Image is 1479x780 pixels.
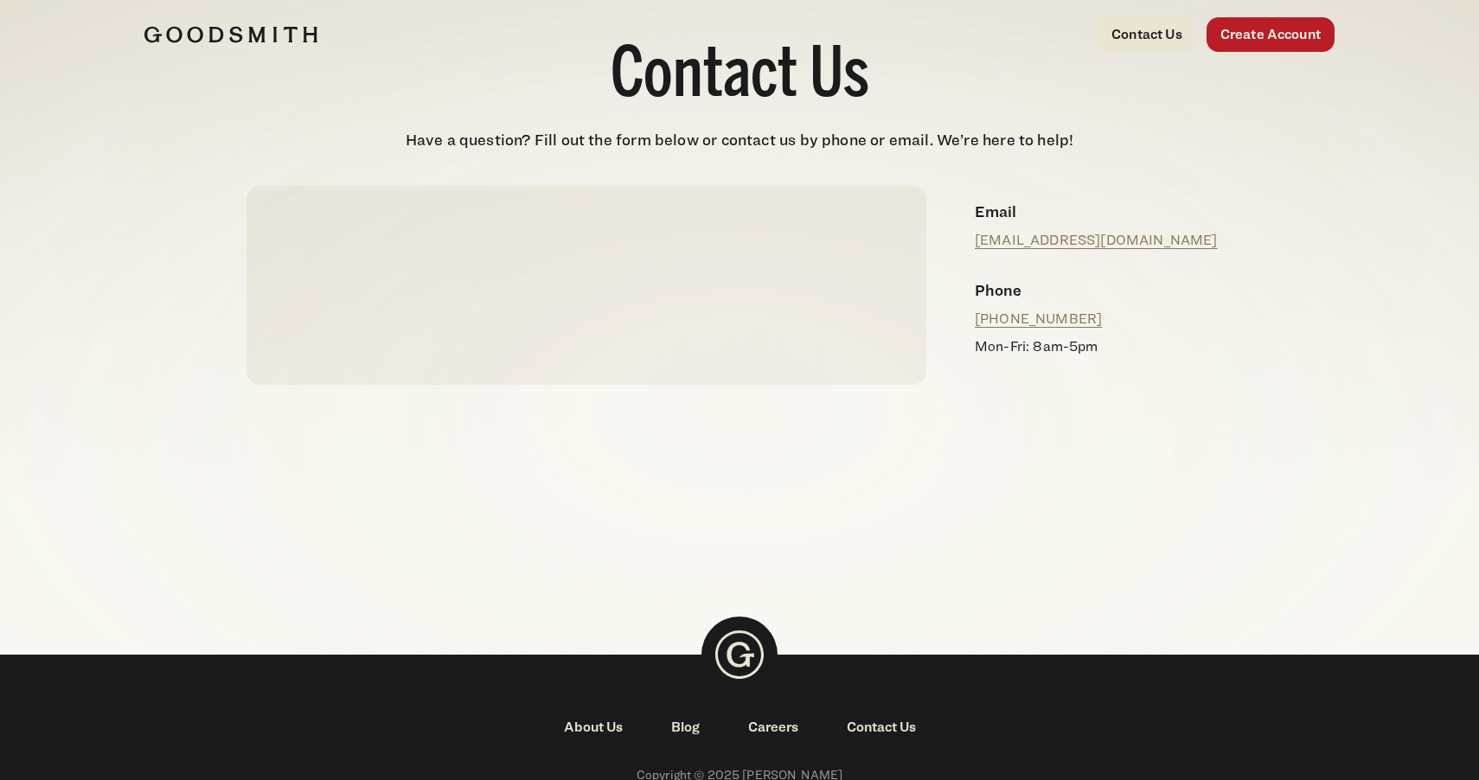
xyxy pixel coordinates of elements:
img: Goodsmith Logo [701,617,778,693]
a: Contact Us [823,717,940,738]
h4: Phone [975,278,1219,302]
a: About Us [540,717,647,738]
img: Goodsmith [144,26,317,43]
h4: Email [975,200,1219,223]
a: [EMAIL_ADDRESS][DOMAIN_NAME] [975,232,1217,248]
a: Careers [724,717,823,738]
a: Blog [647,717,724,738]
p: Mon-Fri: 8am-5pm [975,336,1219,357]
a: Create Account [1207,17,1335,52]
a: Contact Us [1098,17,1196,52]
a: [PHONE_NUMBER] [975,310,1102,327]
